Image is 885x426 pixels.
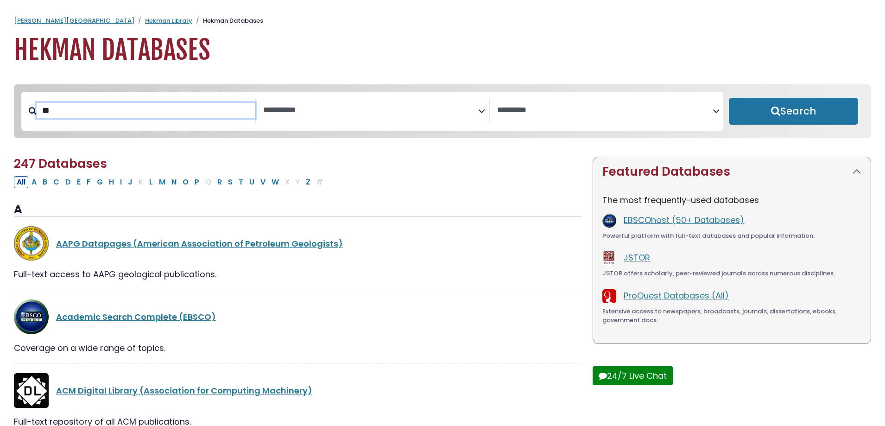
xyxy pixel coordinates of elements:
a: Academic Search Complete (EBSCO) [56,311,216,323]
input: Search database by title or keyword [37,103,255,118]
textarea: Search [497,106,713,115]
button: Filter Results W [269,176,282,188]
button: Filter Results V [258,176,268,188]
h1: Hekman Databases [14,35,871,66]
a: Hekman Library [145,16,192,25]
button: 24/7 Live Chat [593,366,673,385]
a: ACM Digital Library (Association for Computing Machinery) [56,385,312,396]
button: Filter Results F [84,176,94,188]
div: Full-text access to AAPG geological publications. [14,268,582,280]
div: Extensive access to newspapers, broadcasts, journals, dissertations, ebooks, government docs. [602,307,861,325]
button: Filter Results N [169,176,179,188]
div: Powerful platform with full-text databases and popular information. [602,231,861,241]
p: The most frequently-used databases [602,194,861,206]
button: Filter Results O [180,176,191,188]
button: Filter Results H [106,176,117,188]
button: Filter Results R [215,176,225,188]
button: Filter Results I [117,176,125,188]
div: Alpha-list to filter by first letter of database name [14,176,327,187]
nav: breadcrumb [14,16,871,25]
button: Filter Results M [156,176,168,188]
button: Filter Results U [247,176,257,188]
h3: A [14,203,582,217]
div: Coverage on a wide range of topics. [14,342,582,354]
span: 247 Databases [14,155,107,172]
div: JSTOR offers scholarly, peer-reviewed journals across numerous disciplines. [602,269,861,278]
button: Filter Results T [236,176,246,188]
a: JSTOR [624,252,650,263]
button: Filter Results J [125,176,135,188]
button: Featured Databases [593,157,871,186]
nav: Search filters [14,84,871,138]
a: ProQuest Databases (All) [624,290,729,301]
button: Filter Results C [51,176,62,188]
li: Hekman Databases [192,16,263,25]
button: Filter Results L [146,176,156,188]
button: Filter Results G [94,176,106,188]
a: AAPG Datapages (American Association of Petroleum Geologists) [56,238,343,249]
button: Filter Results A [29,176,39,188]
button: Filter Results S [225,176,235,188]
textarea: Search [263,106,479,115]
a: EBSCOhost (50+ Databases) [624,214,744,226]
button: Filter Results Z [303,176,313,188]
a: [PERSON_NAME][GEOGRAPHIC_DATA] [14,16,134,25]
button: Filter Results P [192,176,202,188]
button: Submit for Search Results [729,98,858,125]
button: All [14,176,28,188]
button: Filter Results B [40,176,50,188]
button: Filter Results E [74,176,83,188]
button: Filter Results D [63,176,74,188]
